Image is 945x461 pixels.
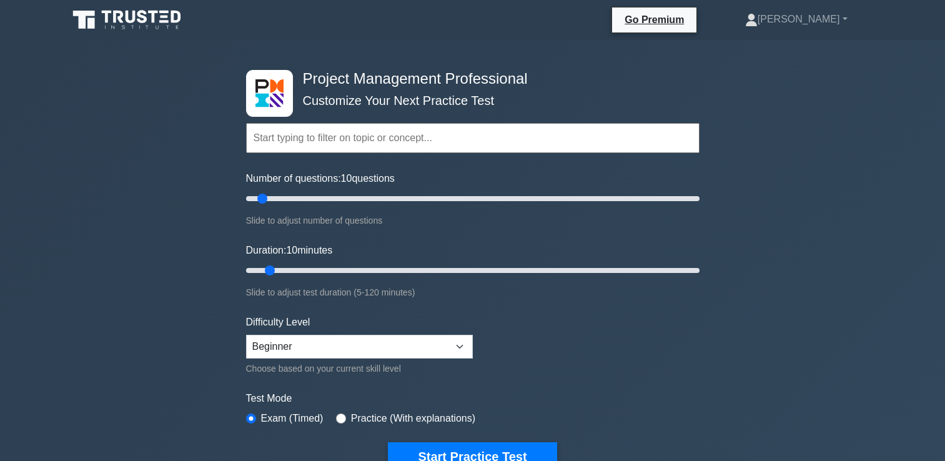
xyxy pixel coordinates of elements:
[246,361,473,376] div: Choose based on your current skill level
[341,173,352,184] span: 10
[246,243,333,258] label: Duration: minutes
[286,245,297,255] span: 10
[617,12,691,27] a: Go Premium
[246,213,700,228] div: Slide to adjust number of questions
[246,391,700,406] label: Test Mode
[351,411,475,426] label: Practice (With explanations)
[298,70,638,88] h4: Project Management Professional
[246,285,700,300] div: Slide to adjust test duration (5-120 minutes)
[246,123,700,153] input: Start typing to filter on topic or concept...
[246,315,310,330] label: Difficulty Level
[261,411,324,426] label: Exam (Timed)
[246,171,395,186] label: Number of questions: questions
[715,7,878,32] a: [PERSON_NAME]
